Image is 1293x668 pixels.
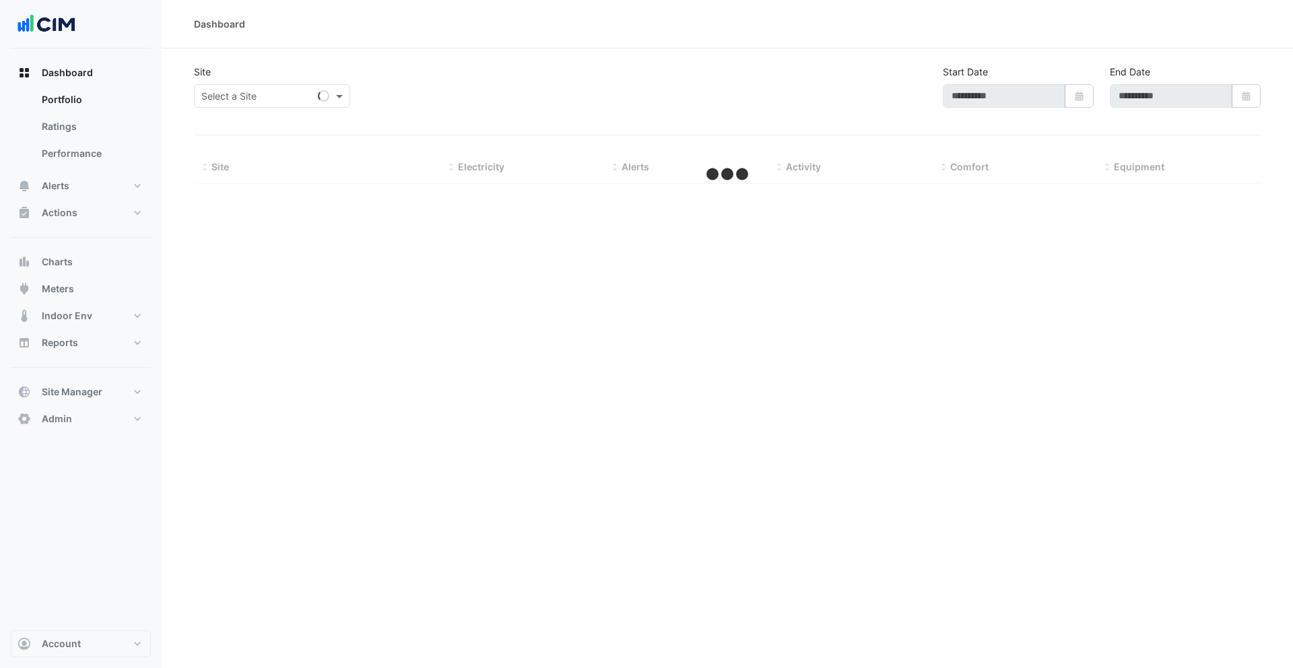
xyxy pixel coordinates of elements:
app-icon: Charts [18,255,31,269]
app-icon: Alerts [18,179,31,193]
app-icon: Site Manager [18,385,31,399]
button: Dashboard [11,59,151,86]
span: Charts [42,255,73,269]
button: Meters [11,275,151,302]
app-icon: Actions [18,206,31,220]
span: Reports [42,336,78,349]
app-icon: Indoor Env [18,309,31,323]
span: Comfort [950,161,989,172]
span: Admin [42,412,72,426]
button: Alerts [11,172,151,199]
span: Activity [786,161,821,172]
span: Site [211,161,229,172]
img: Company Logo [16,11,77,38]
div: Dashboard [194,17,245,31]
span: Alerts [622,161,649,172]
span: Equipment [1114,161,1164,172]
button: Site Manager [11,378,151,405]
button: Account [11,630,151,657]
label: Start Date [943,65,988,79]
span: Account [42,637,81,650]
button: Indoor Env [11,302,151,329]
a: Portfolio [31,86,151,113]
button: Reports [11,329,151,356]
span: Meters [42,282,74,296]
button: Admin [11,405,151,432]
a: Ratings [31,113,151,140]
app-icon: Meters [18,282,31,296]
label: End Date [1110,65,1150,79]
app-icon: Admin [18,412,31,426]
a: Performance [31,140,151,167]
div: Dashboard [11,86,151,172]
button: Charts [11,248,151,275]
span: Actions [42,206,77,220]
span: Dashboard [42,66,93,79]
span: Site Manager [42,385,102,399]
span: Alerts [42,179,69,193]
span: Indoor Env [42,309,92,323]
span: Electricity [458,161,504,172]
button: Actions [11,199,151,226]
app-icon: Dashboard [18,66,31,79]
app-icon: Reports [18,336,31,349]
label: Site [194,65,211,79]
